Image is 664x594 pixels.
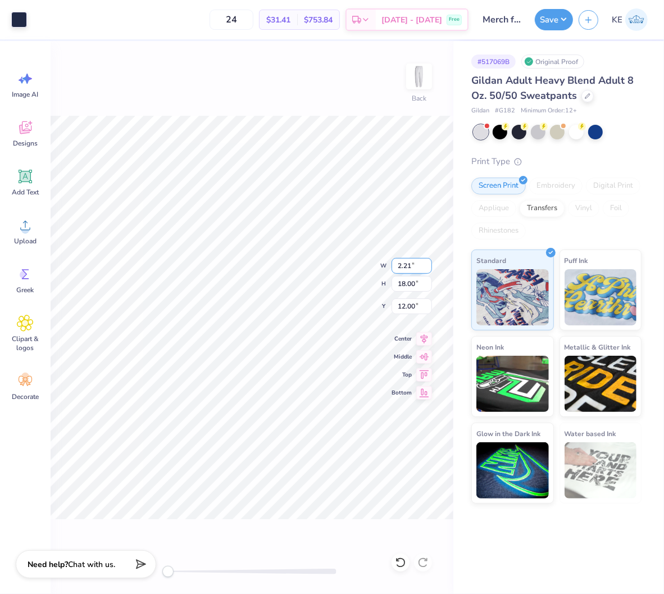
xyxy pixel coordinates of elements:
[476,428,540,439] span: Glow in the Dark Ink
[12,90,39,99] span: Image AI
[471,223,526,239] div: Rhinestones
[13,139,38,148] span: Designs
[412,93,426,103] div: Back
[529,178,583,194] div: Embroidery
[266,14,290,26] span: $31.41
[381,14,442,26] span: [DATE] - [DATE]
[565,356,637,412] img: Metallic & Glitter Ink
[476,356,549,412] img: Neon Ink
[392,370,412,379] span: Top
[521,106,577,116] span: Minimum Order: 12 +
[565,269,637,325] img: Puff Ink
[392,334,412,343] span: Center
[565,341,631,353] span: Metallic & Glitter Ink
[565,428,616,439] span: Water based Ink
[471,106,489,116] span: Gildan
[471,74,634,102] span: Gildan Adult Heavy Blend Adult 8 Oz. 50/50 Sweatpants
[471,178,526,194] div: Screen Print
[392,388,412,397] span: Bottom
[474,8,529,31] input: Untitled Design
[449,16,460,24] span: Free
[162,566,174,577] div: Accessibility label
[625,8,648,31] img: Kent Everic Delos Santos
[392,352,412,361] span: Middle
[476,341,504,353] span: Neon Ink
[408,65,430,88] img: Back
[565,442,637,498] img: Water based Ink
[603,200,629,217] div: Foil
[495,106,515,116] span: # G182
[7,334,44,352] span: Clipart & logos
[476,442,549,498] img: Glow in the Dark Ink
[521,55,584,69] div: Original Proof
[586,178,640,194] div: Digital Print
[471,200,516,217] div: Applique
[12,392,39,401] span: Decorate
[568,200,599,217] div: Vinyl
[17,285,34,294] span: Greek
[471,155,642,168] div: Print Type
[476,269,549,325] img: Standard
[28,559,68,570] strong: Need help?
[12,188,39,197] span: Add Text
[535,9,573,30] button: Save
[14,237,37,246] span: Upload
[520,200,565,217] div: Transfers
[607,8,653,31] a: KE
[476,255,506,266] span: Standard
[612,13,622,26] span: KE
[471,55,516,69] div: # 517069B
[304,14,333,26] span: $753.84
[210,10,253,30] input: – –
[68,559,115,570] span: Chat with us.
[565,255,588,266] span: Puff Ink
